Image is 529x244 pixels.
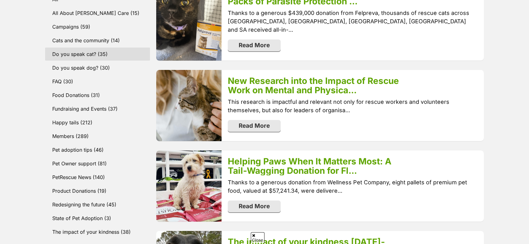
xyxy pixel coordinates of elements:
img: bwmf4nspiwh3vsrj0vkg.jpg [156,150,222,222]
a: New Research into the Impact of Rescue Work on Mental and Physica... [228,76,399,95]
p: This research is impactful and relevant not only for rescue workers and volunteers themselves, bu... [228,98,477,114]
p: Thanks to a generous $439,000 donation from Felpreva, thousands of rescue cats across [GEOGRAPHIC... [228,9,477,34]
a: All About [PERSON_NAME] Care (15) [45,7,150,20]
a: Cats and the community (14) [45,34,150,47]
a: Redesigning the future (45) [45,198,150,211]
a: Do you speak cat? (35) [45,48,150,61]
a: The impact of your kindness (38) [45,225,150,238]
p: Thanks to a generous donation from Wellness Pet Company, eight pallets of premium pet food, value... [228,178,477,195]
a: Pet Owner support (81) [45,157,150,170]
a: PetRescue News (140) [45,171,150,184]
a: Read More [228,39,281,51]
a: Campaigns (59) [45,20,150,33]
a: Food Donations (31) [45,89,150,102]
a: Fundraising and Events (37) [45,102,150,115]
a: FAQ (30) [45,75,150,88]
img: z4xklv1v5upnmrkixit0.jpg [156,70,222,141]
a: Product Donations (19) [45,184,150,197]
a: Read More [228,120,281,132]
a: Do you speak dog? (30) [45,61,150,74]
a: State of Pet Adoption (3) [45,212,150,225]
span: Close [251,232,264,243]
a: Happy tails (212) [45,116,150,129]
a: Pet adoption tips (46) [45,143,150,156]
a: Helping Paws When It Matters Most: A Tail-Wagging Donation for Fl... [228,156,391,176]
a: Read More [228,200,281,212]
a: Members (289) [45,130,150,143]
